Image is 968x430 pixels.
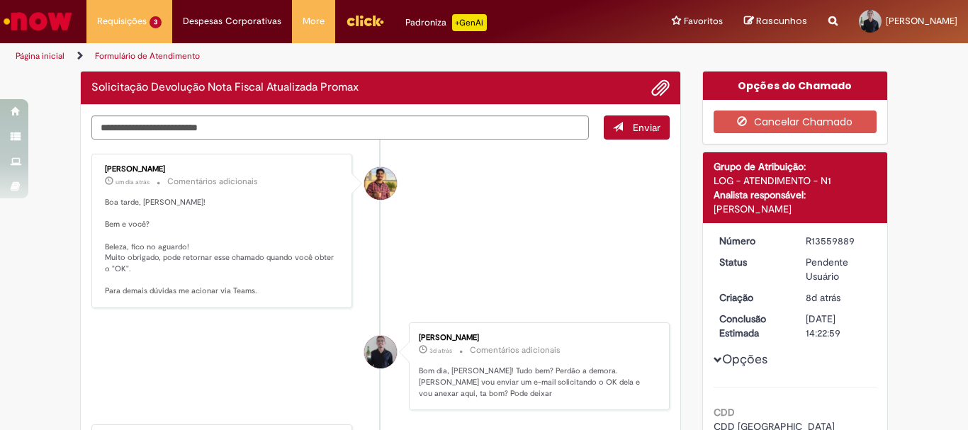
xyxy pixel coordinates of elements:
div: Grupo de Atribuição: [714,159,877,174]
div: Opções do Chamado [703,72,888,100]
p: Boa tarde, [PERSON_NAME]! Bem e você? Beleza, fico no aguardo! Muito obrigado, pode retornar esse... [105,197,341,297]
span: [PERSON_NAME] [886,15,957,27]
img: click_logo_yellow_360x200.png [346,10,384,31]
small: Comentários adicionais [167,176,258,188]
div: 23/09/2025 15:40:07 [806,290,872,305]
h2: Solicitação Devolução Nota Fiscal Atualizada Promax Histórico de tíquete [91,81,359,94]
span: Rascunhos [756,14,807,28]
div: Vitor Jeremias Da Silva [364,167,397,200]
div: Analista responsável: [714,188,877,202]
ul: Trilhas de página [11,43,635,69]
time: 23/09/2025 15:40:07 [806,291,840,304]
span: Despesas Corporativas [183,14,281,28]
span: 3d atrás [429,346,452,355]
div: LOG - ATENDIMENTO - N1 [714,174,877,188]
dt: Conclusão Estimada [709,312,796,340]
p: +GenAi [452,14,487,31]
button: Adicionar anexos [651,79,670,97]
button: Cancelar Chamado [714,111,877,133]
img: ServiceNow [1,7,74,35]
dt: Número [709,234,796,248]
time: 28/09/2025 09:06:20 [429,346,452,355]
a: Formulário de Atendimento [95,50,200,62]
span: Enviar [633,121,660,134]
div: [DATE] 14:22:59 [806,312,872,340]
span: More [303,14,325,28]
div: [PERSON_NAME] [105,165,341,174]
small: Comentários adicionais [470,344,561,356]
b: CDD [714,406,735,419]
textarea: Digite sua mensagem aqui... [91,115,589,140]
a: Rascunhos [744,15,807,28]
span: 3 [150,16,162,28]
dt: Status [709,255,796,269]
div: [PERSON_NAME] [419,334,655,342]
span: um dia atrás [116,178,150,186]
div: [PERSON_NAME] [714,202,877,216]
div: R13559889 [806,234,872,248]
time: 29/09/2025 13:59:52 [116,178,150,186]
p: Bom dia, [PERSON_NAME]! Tudo bem? Perdão a demora. [PERSON_NAME] vou enviar um e-mail solicitando... [419,366,655,399]
span: Requisições [97,14,147,28]
div: Alexsander Dourado De Oliveira [364,336,397,368]
span: 8d atrás [806,291,840,304]
dt: Criação [709,290,796,305]
a: Página inicial [16,50,64,62]
span: Favoritos [684,14,723,28]
button: Enviar [604,115,670,140]
div: Padroniza [405,14,487,31]
div: Pendente Usuário [806,255,872,283]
